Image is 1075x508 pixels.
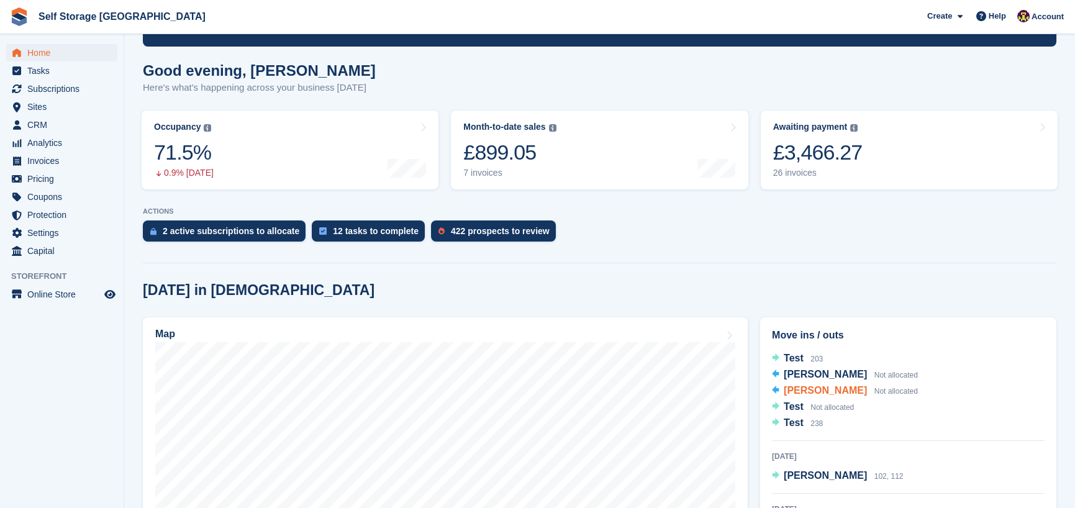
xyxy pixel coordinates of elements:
img: icon-info-grey-7440780725fd019a000dd9b08b2336e03edf1995a4989e88bcd33f0948082b44.svg [549,124,556,132]
div: 26 invoices [773,168,863,178]
div: 422 prospects to review [451,226,550,236]
div: 12 tasks to complete [333,226,419,236]
div: Month-to-date sales [463,122,545,132]
a: [PERSON_NAME] Not allocated [772,383,918,399]
a: menu [6,286,117,303]
a: 2 active subscriptions to allocate [143,220,312,248]
span: Pricing [27,170,102,188]
a: menu [6,224,117,242]
span: CRM [27,116,102,134]
h2: Move ins / outs [772,328,1045,343]
a: Awaiting payment £3,466.27 26 invoices [761,111,1058,189]
span: 238 [810,419,823,428]
div: 0.9% [DATE] [154,168,214,178]
img: icon-info-grey-7440780725fd019a000dd9b08b2336e03edf1995a4989e88bcd33f0948082b44.svg [850,124,858,132]
a: menu [6,116,117,134]
div: Awaiting payment [773,122,848,132]
a: Test 203 [772,351,823,367]
span: [PERSON_NAME] [784,369,867,379]
h1: Good evening, [PERSON_NAME] [143,62,376,79]
span: Account [1032,11,1064,23]
a: 12 tasks to complete [312,220,431,248]
span: Analytics [27,134,102,152]
a: menu [6,188,117,206]
span: Subscriptions [27,80,102,98]
img: prospect-51fa495bee0391a8d652442698ab0144808aea92771e9ea1ae160a38d050c398.svg [438,227,445,235]
span: Capital [27,242,102,260]
p: ACTIONS [143,207,1056,215]
a: menu [6,44,117,61]
div: £3,466.27 [773,140,863,165]
span: Settings [27,224,102,242]
a: menu [6,242,117,260]
span: Home [27,44,102,61]
a: menu [6,62,117,79]
div: 71.5% [154,140,214,165]
a: menu [6,206,117,224]
div: £899.05 [463,140,556,165]
span: Online Store [27,286,102,303]
img: active_subscription_to_allocate_icon-d502201f5373d7db506a760aba3b589e785aa758c864c3986d89f69b8ff3... [150,227,156,235]
div: 7 invoices [463,168,556,178]
a: 422 prospects to review [431,220,562,248]
div: Occupancy [154,122,201,132]
h2: Map [155,329,175,340]
span: Storefront [11,270,124,283]
div: [DATE] [772,451,1045,462]
a: menu [6,170,117,188]
a: Occupancy 71.5% 0.9% [DATE] [142,111,438,189]
img: task-75834270c22a3079a89374b754ae025e5fb1db73e45f91037f5363f120a921f8.svg [319,227,327,235]
p: Here's what's happening across your business [DATE] [143,81,376,95]
a: menu [6,134,117,152]
a: menu [6,98,117,116]
a: Test Not allocated [772,399,854,415]
span: Test [784,353,804,363]
span: 203 [810,355,823,363]
a: Self Storage [GEOGRAPHIC_DATA] [34,6,211,27]
span: [PERSON_NAME] [784,385,867,396]
span: Not allocated [874,387,918,396]
img: Nicholas Williams [1017,10,1030,22]
span: Test [784,401,804,412]
a: Preview store [102,287,117,302]
span: Sites [27,98,102,116]
span: Create [927,10,952,22]
span: 102, 112 [874,472,904,481]
h2: [DATE] in [DEMOGRAPHIC_DATA] [143,282,374,299]
span: [PERSON_NAME] [784,470,867,481]
a: Test 238 [772,415,823,432]
img: stora-icon-8386f47178a22dfd0bd8f6a31ec36ba5ce8667c1dd55bd0f319d3a0aa187defe.svg [10,7,29,26]
a: [PERSON_NAME] Not allocated [772,367,918,383]
span: Test [784,417,804,428]
a: [PERSON_NAME] 102, 112 [772,468,903,484]
a: Month-to-date sales £899.05 7 invoices [451,111,748,189]
div: 2 active subscriptions to allocate [163,226,299,236]
span: Not allocated [810,403,854,412]
span: Not allocated [874,371,918,379]
a: menu [6,80,117,98]
span: Help [989,10,1006,22]
span: Protection [27,206,102,224]
span: Tasks [27,62,102,79]
a: menu [6,152,117,170]
img: icon-info-grey-7440780725fd019a000dd9b08b2336e03edf1995a4989e88bcd33f0948082b44.svg [204,124,211,132]
span: Coupons [27,188,102,206]
span: Invoices [27,152,102,170]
